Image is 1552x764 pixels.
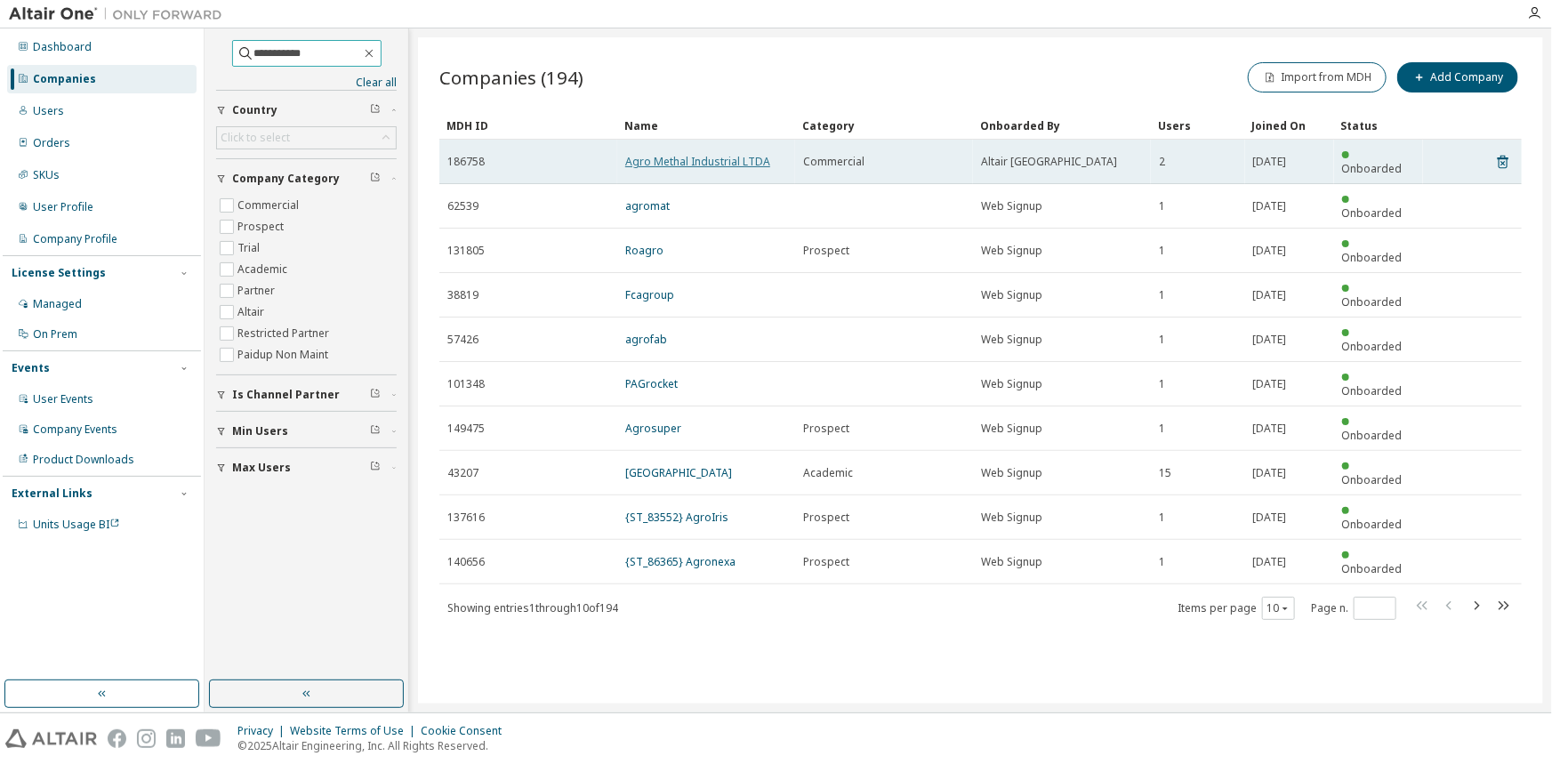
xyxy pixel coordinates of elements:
span: Units Usage BI [33,517,120,532]
span: 15 [1159,466,1171,480]
p: © 2025 Altair Engineering, Inc. All Rights Reserved. [237,738,512,753]
span: [DATE] [1253,511,1287,525]
img: youtube.svg [196,729,221,748]
button: Country [216,91,397,130]
span: 186758 [447,155,485,169]
span: Clear filter [370,424,381,438]
div: Users [1158,111,1238,140]
span: 57426 [447,333,478,347]
a: agromat [625,198,670,213]
div: Company Events [33,422,117,437]
a: Agrosuper [625,421,681,436]
span: Onboarded [1342,383,1403,398]
a: [GEOGRAPHIC_DATA] [625,465,732,480]
span: [DATE] [1253,244,1287,258]
button: Import from MDH [1248,62,1387,92]
button: Add Company [1397,62,1518,92]
div: User Profile [33,200,93,214]
span: Web Signup [981,288,1042,302]
label: Academic [237,259,291,280]
span: 140656 [447,555,485,569]
div: Joined On [1252,111,1327,140]
label: Restricted Partner [237,323,333,344]
span: Clear filter [370,172,381,186]
span: 1 [1159,555,1165,569]
span: Web Signup [981,555,1042,569]
button: Min Users [216,412,397,451]
span: [DATE] [1253,288,1287,302]
span: Web Signup [981,377,1042,391]
button: 10 [1267,601,1291,615]
span: [DATE] [1253,555,1287,569]
label: Commercial [237,195,302,216]
span: [DATE] [1253,466,1287,480]
span: [DATE] [1253,155,1287,169]
span: Min Users [232,424,288,438]
div: Companies [33,72,96,86]
div: Cookie Consent [421,724,512,738]
span: 131805 [447,244,485,258]
span: Items per page [1178,597,1295,620]
span: 43207 [447,466,478,480]
div: Product Downloads [33,453,134,467]
div: Category [802,111,966,140]
img: altair_logo.svg [5,729,97,748]
span: 1 [1159,244,1165,258]
span: Clear filter [370,388,381,402]
span: Onboarded [1342,205,1403,221]
a: {ST_86365} Agronexa [625,554,736,569]
img: facebook.svg [108,729,126,748]
span: Commercial [803,155,864,169]
div: User Events [33,392,93,406]
button: Company Category [216,159,397,198]
div: Website Terms of Use [290,724,421,738]
label: Altair [237,302,268,323]
label: Paidup Non Maint [237,344,332,366]
span: Onboarded [1342,339,1403,354]
div: Name [624,111,788,140]
span: 1 [1159,199,1165,213]
div: Onboarded By [980,111,1144,140]
div: Managed [33,297,82,311]
span: Web Signup [981,466,1042,480]
a: Agro Methal Industrial LTDA [625,154,770,169]
span: Onboarded [1342,561,1403,576]
span: Company Category [232,172,340,186]
div: Click to select [217,127,396,149]
span: [DATE] [1253,199,1287,213]
span: Onboarded [1342,517,1403,532]
span: Onboarded [1342,472,1403,487]
a: {ST_83552} AgroIris [625,510,728,525]
span: Web Signup [981,422,1042,436]
div: On Prem [33,327,77,342]
span: 101348 [447,377,485,391]
div: License Settings [12,266,106,280]
span: Max Users [232,461,291,475]
label: Partner [237,280,278,302]
div: Users [33,104,64,118]
span: Web Signup [981,199,1042,213]
span: Companies (194) [439,65,583,90]
button: Max Users [216,448,397,487]
img: instagram.svg [137,729,156,748]
span: [DATE] [1253,377,1287,391]
span: Prospect [803,422,849,436]
div: Events [12,361,50,375]
span: 1 [1159,377,1165,391]
span: 2 [1159,155,1165,169]
a: agrofab [625,332,667,347]
span: Prospect [803,511,849,525]
span: [DATE] [1253,422,1287,436]
div: MDH ID [446,111,610,140]
img: Altair One [9,5,231,23]
div: SKUs [33,168,60,182]
button: Is Channel Partner [216,375,397,414]
span: Altair [GEOGRAPHIC_DATA] [981,155,1117,169]
span: Onboarded [1342,428,1403,443]
span: [DATE] [1253,333,1287,347]
label: Prospect [237,216,287,237]
div: Company Profile [33,232,117,246]
span: Is Channel Partner [232,388,340,402]
span: Web Signup [981,244,1042,258]
span: Clear filter [370,103,381,117]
